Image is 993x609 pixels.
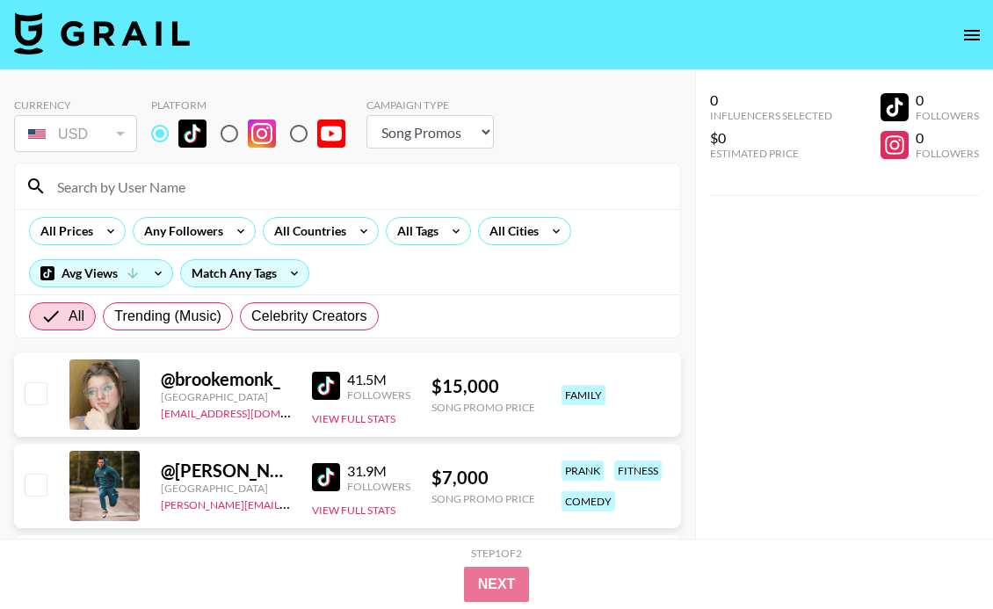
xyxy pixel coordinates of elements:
div: $0 [710,129,832,147]
div: 31.9M [347,462,410,480]
div: USD [18,119,134,149]
button: View Full Stats [312,412,395,425]
input: Search by User Name [47,172,670,200]
div: [GEOGRAPHIC_DATA] [161,482,291,495]
iframe: Drift Widget Chat Controller [905,521,972,588]
div: Currency is locked to USD [14,112,137,156]
div: $ 7,000 [431,467,535,489]
div: Match Any Tags [181,260,308,286]
span: Trending (Music) [114,306,221,327]
div: comedy [562,491,615,511]
span: All [69,306,84,327]
img: TikTok [312,372,340,400]
a: [PERSON_NAME][EMAIL_ADDRESS][DOMAIN_NAME] [161,495,421,511]
div: All Tags [387,218,442,244]
div: All Cities [479,218,542,244]
div: Estimated Price [710,147,832,160]
div: 41.5M [347,371,410,388]
div: Song Promo Price [431,401,535,414]
a: [EMAIL_ADDRESS][DOMAIN_NAME] [161,403,337,420]
img: Grail Talent [14,12,190,54]
button: View Full Stats [312,504,395,517]
div: Followers [916,109,979,122]
div: Currency [14,98,137,112]
div: @ [PERSON_NAME].[PERSON_NAME] [161,460,291,482]
div: family [562,385,605,405]
div: prank [562,460,604,481]
div: Platform [151,98,359,112]
img: TikTok [178,120,207,148]
div: 0 [710,91,832,109]
img: YouTube [317,120,345,148]
img: Instagram [248,120,276,148]
div: 0 [916,91,979,109]
div: Song Promo Price [431,492,535,505]
div: Followers [916,147,979,160]
div: Followers [347,480,410,493]
div: All Countries [264,218,350,244]
button: Next [464,567,530,602]
div: Followers [347,388,410,402]
div: Avg Views [30,260,172,286]
span: Celebrity Creators [251,306,367,327]
div: Influencers Selected [710,109,832,122]
div: Any Followers [134,218,227,244]
div: Campaign Type [366,98,494,112]
div: @ brookemonk_ [161,368,291,390]
img: TikTok [312,463,340,491]
button: open drawer [954,18,989,53]
div: [GEOGRAPHIC_DATA] [161,390,291,403]
div: Step 1 of 2 [471,547,522,560]
div: 0 [916,129,979,147]
div: $ 15,000 [431,375,535,397]
div: All Prices [30,218,97,244]
div: fitness [614,460,662,481]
